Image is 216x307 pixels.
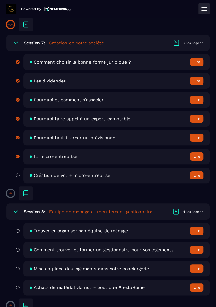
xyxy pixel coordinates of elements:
[24,209,45,214] h6: Session 8:
[190,264,203,273] button: Lire
[7,23,14,26] p: 100%
[34,247,173,252] span: Comment trouver et former un gestionnaire pour vos logements
[49,208,152,215] h5: Equipe de ménage et recrutement gestionnaire
[9,304,12,307] p: 0%
[9,192,12,195] p: 0%
[34,266,149,271] span: Mise en place des logements dans votre conciergerie
[190,152,203,161] button: Lire
[34,97,104,102] span: Pourquoi et comment s'associer
[190,77,203,85] button: Lire
[190,115,203,123] button: Lire
[190,246,203,254] button: Lire
[34,154,77,159] span: La micro-entreprise
[34,228,128,233] span: Trouver et organiser son équipe de ménage
[190,96,203,104] button: Lire
[44,6,71,12] img: logo
[190,58,203,66] button: Lire
[34,285,145,290] span: Achats de matérial via notre boutique PrestaHome
[49,40,104,46] h5: Création de votre société
[21,7,41,11] p: Powered by
[34,135,117,140] span: Pourquoi faut-il créer un prévisionnel
[183,209,203,214] div: 4 les leçons
[34,116,130,121] span: Pourquoi faire appel à un expert-comptable
[6,4,16,14] img: logo-branding
[34,173,110,178] span: Création de votre micro-entreprise
[34,60,131,65] span: Comment choisir la bonne forme juridique ?
[183,41,203,45] div: 7 les leçons
[24,40,45,45] h6: Session 7:
[190,134,203,142] button: Lire
[34,78,66,83] span: Les dividendes
[190,227,203,235] button: Lire
[190,283,203,292] button: Lire
[190,171,203,179] button: Lire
